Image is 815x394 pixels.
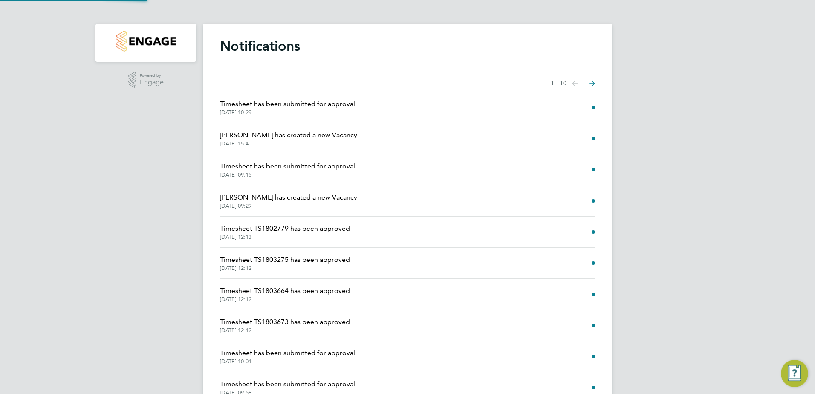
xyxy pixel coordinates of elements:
[220,265,350,272] span: [DATE] 12:12
[220,286,350,303] a: Timesheet TS1803664 has been approved[DATE] 12:12
[220,192,357,209] a: [PERSON_NAME] has created a new Vacancy[DATE] 09:29
[220,203,357,209] span: [DATE] 09:29
[220,379,355,389] span: Timesheet has been submitted for approval
[220,130,357,140] span: [PERSON_NAME] has created a new Vacancy
[220,348,355,365] a: Timesheet has been submitted for approval[DATE] 10:01
[128,72,164,88] a: Powered byEngage
[220,99,355,116] a: Timesheet has been submitted for approval[DATE] 10:29
[220,223,350,240] a: Timesheet TS1802779 has been approved[DATE] 12:13
[781,360,808,387] button: Engage Resource Center
[220,99,355,109] span: Timesheet has been submitted for approval
[220,223,350,234] span: Timesheet TS1802779 has been approved
[220,161,355,178] a: Timesheet has been submitted for approval[DATE] 09:15
[220,358,355,365] span: [DATE] 10:01
[220,255,350,265] span: Timesheet TS1803275 has been approved
[220,109,355,116] span: [DATE] 10:29
[220,348,355,358] span: Timesheet has been submitted for approval
[106,31,186,52] a: Go to home page
[220,317,350,327] span: Timesheet TS1803673 has been approved
[220,171,355,178] span: [DATE] 09:15
[220,130,357,147] a: [PERSON_NAME] has created a new Vacancy[DATE] 15:40
[220,161,355,171] span: Timesheet has been submitted for approval
[95,24,196,62] nav: Main navigation
[140,79,164,86] span: Engage
[220,327,350,334] span: [DATE] 12:12
[220,296,350,303] span: [DATE] 12:12
[220,192,357,203] span: [PERSON_NAME] has created a new Vacancy
[116,31,176,52] img: countryside-properties-logo-retina.png
[551,75,595,92] nav: Select page of notifications list
[220,317,350,334] a: Timesheet TS1803673 has been approved[DATE] 12:12
[220,234,350,240] span: [DATE] 12:13
[220,140,357,147] span: [DATE] 15:40
[220,255,350,272] a: Timesheet TS1803275 has been approved[DATE] 12:12
[220,38,595,55] h1: Notifications
[220,286,350,296] span: Timesheet TS1803664 has been approved
[551,79,566,88] span: 1 - 10
[140,72,164,79] span: Powered by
